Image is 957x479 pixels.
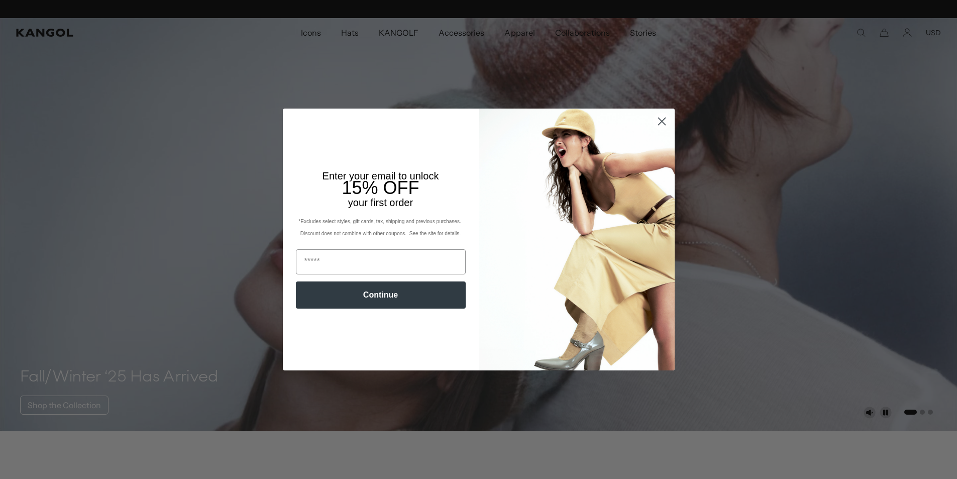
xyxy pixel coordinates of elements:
[653,113,671,130] button: Close dialog
[298,219,462,236] span: *Excludes select styles, gift cards, tax, shipping and previous purchases. Discount does not comb...
[296,249,466,274] input: Email
[296,281,466,309] button: Continue
[342,177,419,198] span: 15% OFF
[348,197,413,208] span: your first order
[323,170,439,181] span: Enter your email to unlock
[479,109,675,370] img: 93be19ad-e773-4382-80b9-c9d740c9197f.jpeg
